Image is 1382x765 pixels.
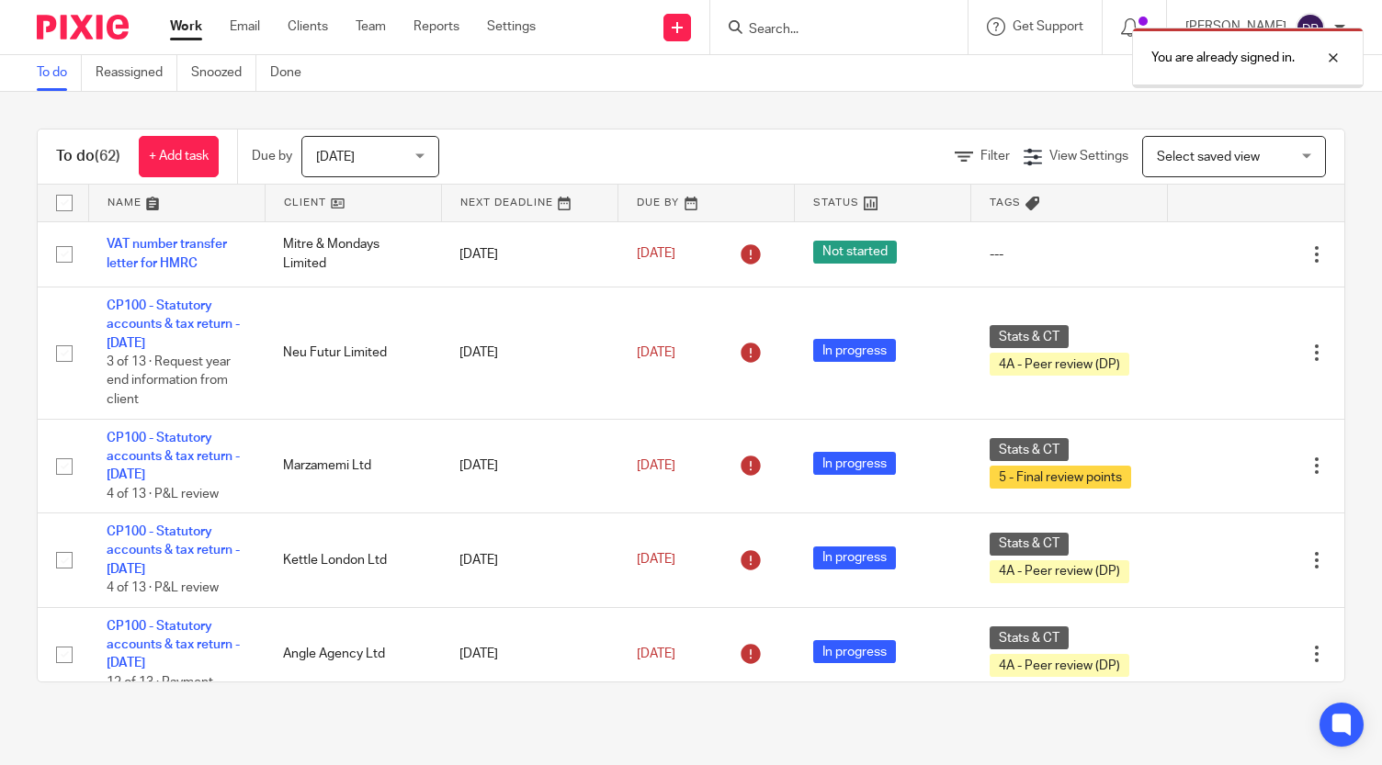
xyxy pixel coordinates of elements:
[107,676,213,689] span: 12 of 13 · Payment
[230,17,260,36] a: Email
[980,150,1010,163] span: Filter
[990,533,1069,556] span: Stats & CT
[270,55,315,91] a: Done
[316,151,355,163] span: [DATE]
[252,147,292,165] p: Due by
[990,466,1131,489] span: 5 - Final review points
[107,620,240,670] a: CP100 - Statutory accounts & tax return - [DATE]
[95,149,120,163] span: (62)
[441,221,617,287] td: [DATE]
[265,513,441,608] td: Kettle London Ltd
[265,607,441,702] td: Angle Agency Ltd
[288,17,328,36] a: Clients
[1157,151,1260,163] span: Select saved view
[37,15,129,39] img: Pixie
[990,654,1129,677] span: 4A - Peer review (DP)
[107,299,240,350] a: CP100 - Statutory accounts & tax return - [DATE]
[990,626,1069,649] span: Stats & CT
[990,325,1069,348] span: Stats & CT
[637,346,675,359] span: [DATE]
[1049,150,1128,163] span: View Settings
[265,287,441,419] td: Neu Futur Limited
[441,513,617,608] td: [DATE]
[441,419,617,513] td: [DATE]
[96,55,177,91] a: Reassigned
[1296,13,1325,42] img: svg%3E
[990,438,1069,461] span: Stats & CT
[813,339,896,362] span: In progress
[990,353,1129,376] span: 4A - Peer review (DP)
[107,432,240,482] a: CP100 - Statutory accounts & tax return - [DATE]
[813,640,896,663] span: In progress
[56,147,120,166] h1: To do
[441,607,617,702] td: [DATE]
[487,17,536,36] a: Settings
[107,238,227,269] a: VAT number transfer letter for HMRC
[413,17,459,36] a: Reports
[637,647,675,660] span: [DATE]
[265,419,441,513] td: Marzamemi Ltd
[813,546,896,569] span: In progress
[37,55,82,91] a: To do
[990,560,1129,583] span: 4A - Peer review (DP)
[990,197,1021,208] span: Tags
[637,248,675,261] span: [DATE]
[170,17,202,36] a: Work
[265,221,441,287] td: Mitre & Mondays Limited
[1151,49,1295,67] p: You are already signed in.
[356,17,386,36] a: Team
[813,452,896,475] span: In progress
[441,287,617,419] td: [DATE]
[637,459,675,472] span: [DATE]
[990,245,1150,264] div: ---
[637,554,675,567] span: [DATE]
[107,525,240,576] a: CP100 - Statutory accounts & tax return - [DATE]
[813,241,897,264] span: Not started
[139,136,219,177] a: + Add task
[107,581,219,594] span: 4 of 13 · P&L review
[191,55,256,91] a: Snoozed
[107,355,231,406] span: 3 of 13 · Request year end information from client
[107,488,219,501] span: 4 of 13 · P&L review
